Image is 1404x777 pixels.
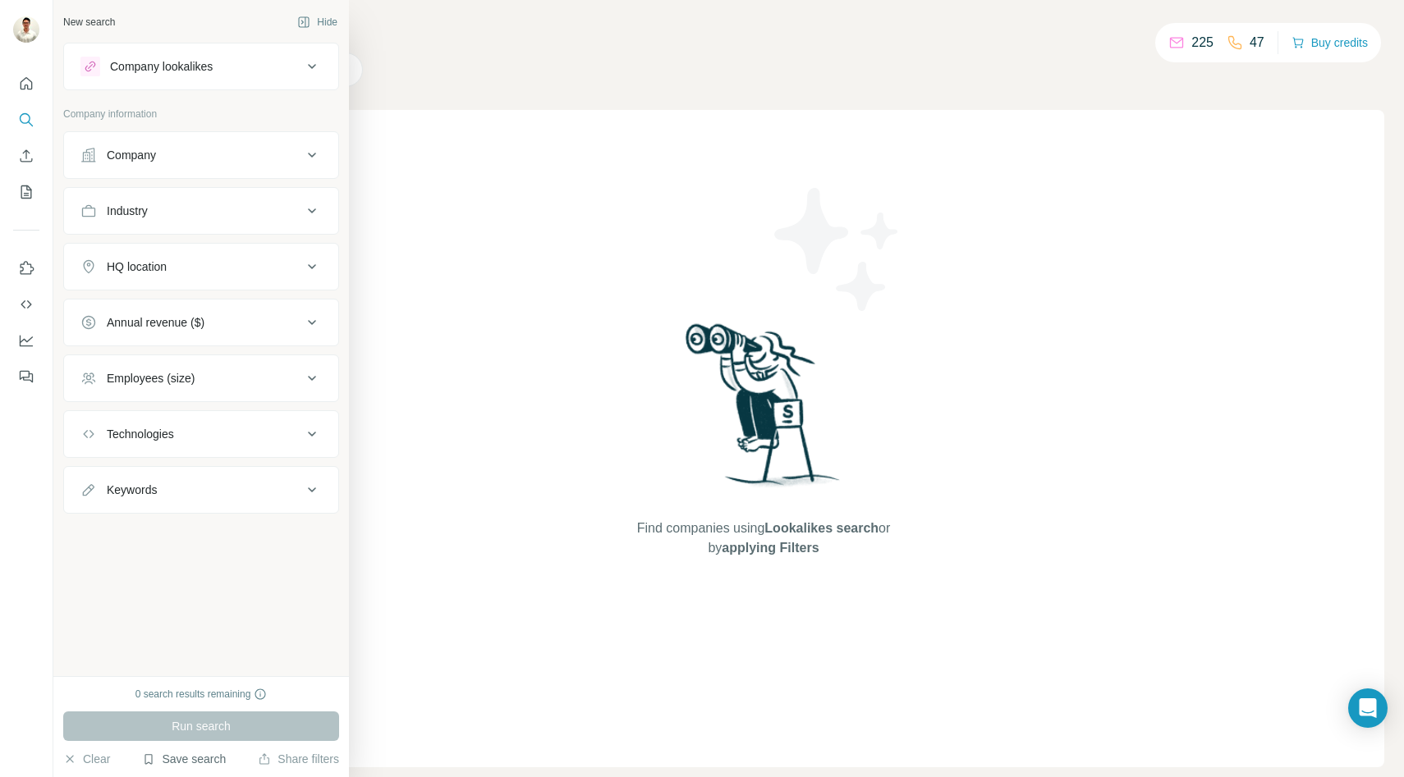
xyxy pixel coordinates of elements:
div: Technologies [107,426,174,442]
h4: Search [143,20,1384,43]
button: Use Surfe API [13,290,39,319]
div: Keywords [107,482,157,498]
button: Technologies [64,414,338,454]
button: Dashboard [13,326,39,355]
div: New search [63,15,115,30]
button: Search [13,105,39,135]
div: Company [107,147,156,163]
span: Find companies using or by [632,519,895,558]
button: Industry [64,191,338,231]
button: Enrich CSV [13,141,39,171]
div: Open Intercom Messenger [1348,688,1388,728]
button: Annual revenue ($) [64,303,338,342]
span: applying Filters [722,541,819,555]
img: Surfe Illustration - Stars [764,176,911,323]
div: Annual revenue ($) [107,314,204,331]
button: Save search [142,751,226,767]
button: Buy credits [1292,31,1368,54]
button: Keywords [64,470,338,510]
p: Company information [63,107,339,121]
button: Company lookalikes [64,47,338,86]
button: Employees (size) [64,359,338,398]
button: HQ location [64,247,338,286]
button: My lists [13,177,39,207]
button: Hide [286,10,349,34]
button: Company [64,135,338,175]
div: Industry [107,203,148,219]
button: Share filters [258,751,339,767]
img: Avatar [13,16,39,43]
div: Company lookalikes [110,58,213,75]
p: 47 [1250,33,1264,53]
button: Use Surfe on LinkedIn [13,254,39,283]
div: HQ location [107,258,167,275]
p: 225 [1191,33,1214,53]
button: Feedback [13,362,39,391]
span: Lookalikes search [764,521,879,535]
div: 0 search results remaining [135,687,268,702]
button: Quick start [13,69,39,98]
img: Surfe Illustration - Woman searching with binoculars [678,319,849,502]
div: Employees (size) [107,370,195,386]
button: Clear [63,751,110,767]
